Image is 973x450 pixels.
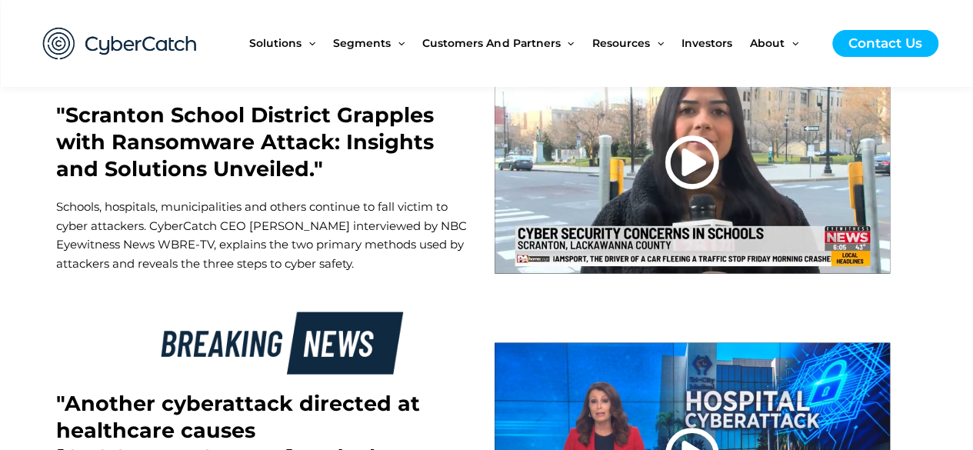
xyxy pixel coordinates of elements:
span: Resources [592,11,650,75]
h2: "Scranton School District Grapples with Ransomware Attack: Insights and Solutions Unveiled." [56,102,479,182]
nav: Site Navigation: New Main Menu [249,11,817,75]
a: Investors [681,11,750,75]
span: About [750,11,785,75]
span: Customers and Partners [422,11,560,75]
span: Menu Toggle [785,11,798,75]
span: Solutions [249,11,302,75]
a: Contact Us [832,30,938,57]
span: Menu Toggle [302,11,315,75]
span: Menu Toggle [650,11,664,75]
span: Menu Toggle [560,11,574,75]
span: Menu Toggle [391,11,405,75]
p: Schools, hospitals, municipalities and others continue to fall victim to cyber attackers. CyberCa... [56,198,479,274]
span: Investors [681,11,732,75]
img: CyberCatch [28,12,212,75]
span: Segments [333,11,391,75]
